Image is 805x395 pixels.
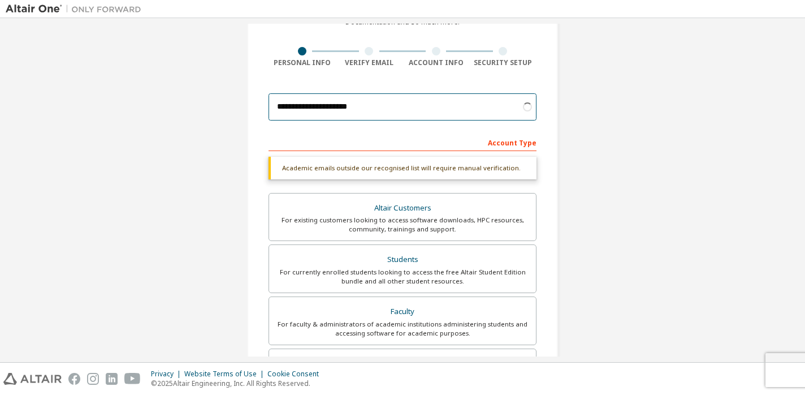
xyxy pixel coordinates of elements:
[87,373,99,385] img: instagram.svg
[68,373,80,385] img: facebook.svg
[276,200,529,216] div: Altair Customers
[276,216,529,234] div: For existing customers looking to access software downloads, HPC resources, community, trainings ...
[276,304,529,320] div: Faculty
[276,252,529,268] div: Students
[106,373,118,385] img: linkedin.svg
[269,133,536,151] div: Account Type
[269,157,536,179] div: Academic emails outside our recognised list will require manual verification.
[402,58,470,67] div: Account Info
[124,373,141,385] img: youtube.svg
[470,58,537,67] div: Security Setup
[276,268,529,286] div: For currently enrolled students looking to access the free Altair Student Edition bundle and all ...
[276,320,529,338] div: For faculty & administrators of academic institutions administering students and accessing softwa...
[336,58,403,67] div: Verify Email
[6,3,147,15] img: Altair One
[3,373,62,385] img: altair_logo.svg
[267,370,326,379] div: Cookie Consent
[269,58,336,67] div: Personal Info
[184,370,267,379] div: Website Terms of Use
[151,370,184,379] div: Privacy
[276,356,529,372] div: Everyone else
[151,379,326,388] p: © 2025 Altair Engineering, Inc. All Rights Reserved.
